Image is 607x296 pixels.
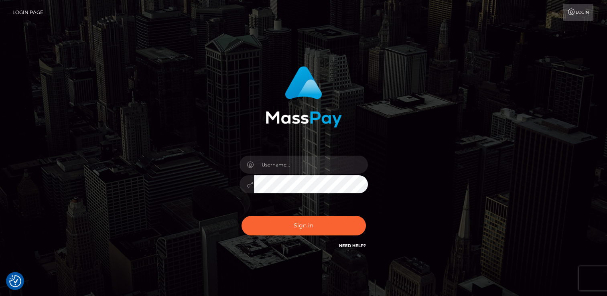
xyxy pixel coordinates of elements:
input: Username... [254,156,368,174]
img: MassPay Login [266,66,342,128]
img: Revisit consent button [9,275,21,287]
button: Consent Preferences [9,275,21,287]
a: Need Help? [339,243,366,248]
a: Login Page [12,4,43,21]
button: Sign in [242,216,366,235]
a: Login [563,4,593,21]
